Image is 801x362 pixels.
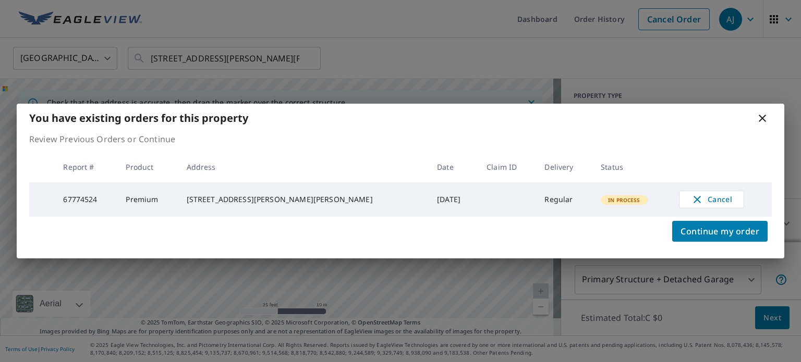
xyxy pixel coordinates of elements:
span: In Process [602,196,647,204]
button: Continue my order [672,221,768,242]
button: Cancel [679,191,744,208]
td: [DATE] [429,182,478,217]
td: Premium [117,182,178,217]
span: Cancel [690,193,733,206]
th: Date [429,152,478,182]
th: Product [117,152,178,182]
td: 67774524 [55,182,117,217]
th: Report # [55,152,117,182]
b: You have existing orders for this property [29,111,248,125]
div: [STREET_ADDRESS][PERSON_NAME][PERSON_NAME] [187,194,421,205]
th: Delivery [536,152,592,182]
th: Address [178,152,429,182]
span: Continue my order [681,224,759,239]
th: Status [592,152,671,182]
p: Review Previous Orders or Continue [29,133,772,145]
th: Claim ID [478,152,536,182]
td: Regular [536,182,592,217]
